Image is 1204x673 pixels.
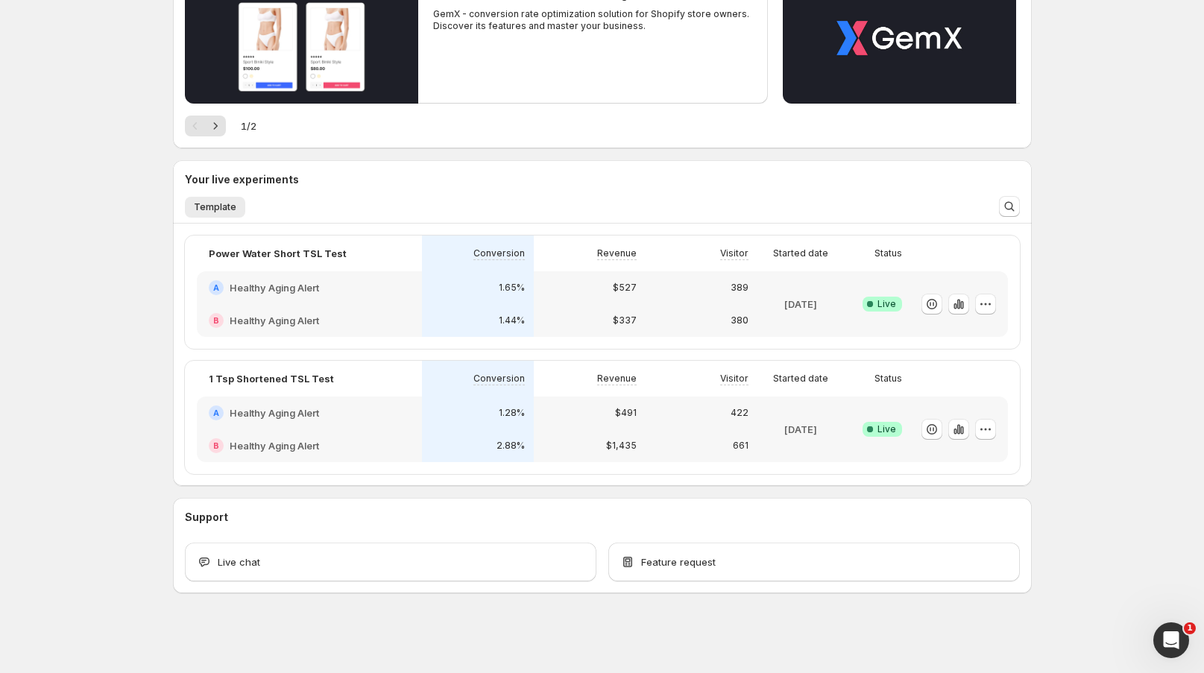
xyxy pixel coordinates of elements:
h2: Healthy Aging Alert [230,280,319,295]
p: Revenue [597,247,637,259]
span: Live [877,423,896,435]
p: Started date [773,373,828,385]
p: $491 [615,407,637,419]
p: Visitor [720,373,748,385]
p: Status [874,373,902,385]
p: Started date [773,247,828,259]
nav: Pagination [185,116,226,136]
p: $1,435 [606,440,637,452]
h2: B [213,441,219,450]
button: Search and filter results [999,196,1020,217]
p: [DATE] [784,297,817,312]
p: 422 [731,407,748,419]
p: 389 [731,282,748,294]
p: Visitor [720,247,748,259]
h2: A [213,283,219,292]
p: [DATE] [784,422,817,437]
p: Status [874,247,902,259]
span: 1 [1184,622,1196,634]
p: 1 Tsp Shortened TSL Test [209,371,334,386]
h3: Support [185,510,228,525]
p: Power Water Short TSL Test [209,246,347,261]
p: $337 [613,315,637,326]
p: $527 [613,282,637,294]
p: 380 [731,315,748,326]
h2: A [213,408,219,417]
p: 661 [733,440,748,452]
h2: Healthy Aging Alert [230,438,319,453]
span: Live chat [218,554,260,569]
span: 1 / 2 [241,119,256,133]
span: Feature request [641,554,716,569]
h2: Healthy Aging Alert [230,313,319,328]
p: 1.65% [499,282,525,294]
p: 2.88% [497,440,525,452]
h2: Healthy Aging Alert [230,405,319,420]
p: Conversion [473,247,525,259]
p: Revenue [597,373,637,385]
p: 1.28% [499,407,525,419]
p: Conversion [473,373,525,385]
p: GemX - conversion rate optimization solution for Shopify store owners. Discover its features and ... [433,8,754,32]
button: Next [205,116,226,136]
span: Template [194,201,236,213]
iframe: Intercom live chat [1153,622,1189,658]
h3: Your live experiments [185,172,299,187]
h2: B [213,316,219,325]
p: 1.44% [499,315,525,326]
span: Live [877,298,896,310]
